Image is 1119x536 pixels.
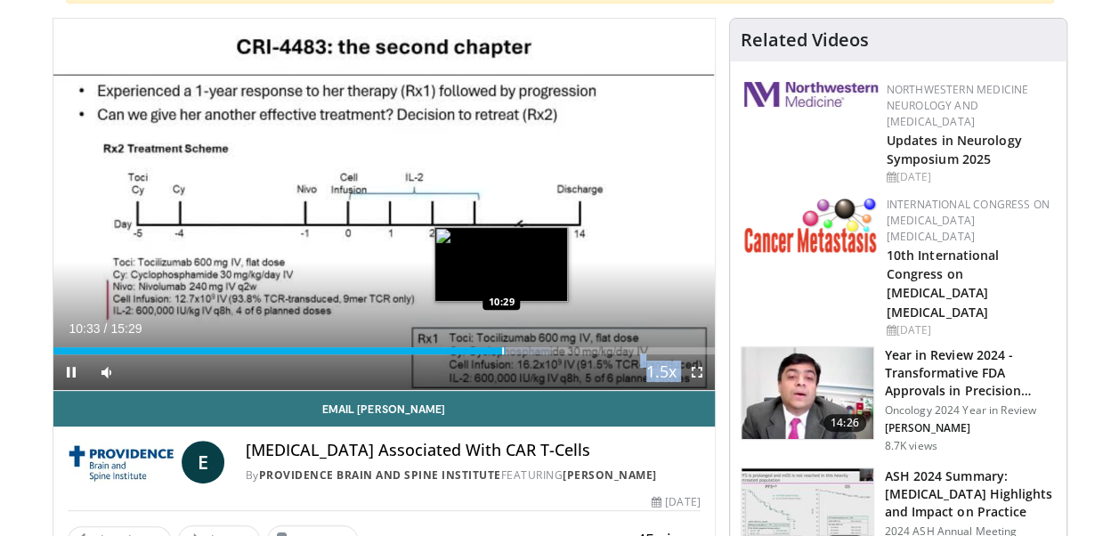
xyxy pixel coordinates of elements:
[741,29,869,51] h4: Related Videos
[434,227,568,302] img: image.jpeg
[885,403,1056,418] p: Oncology 2024 Year in Review
[246,467,701,483] div: By FEATURING
[69,321,101,336] span: 10:33
[68,441,174,483] img: Providence Brain and Spine Institute
[182,441,224,483] a: E
[744,82,878,107] img: 2a462fb6-9365-492a-ac79-3166a6f924d8.png.150x105_q85_autocrop_double_scale_upscale_version-0.2.jpg
[887,169,1052,185] div: [DATE]
[887,132,1022,167] a: Updates in Neurology Symposium 2025
[679,354,715,390] button: Fullscreen
[885,467,1056,521] h3: ASH 2024 Summary: [MEDICAL_DATA] Highlights and Impact on Practice
[742,347,873,440] img: 22cacae0-80e8-46c7-b946-25cff5e656fa.150x105_q85_crop-smart_upscale.jpg
[110,321,142,336] span: 15:29
[885,421,1056,435] p: [PERSON_NAME]
[53,391,715,426] a: Email [PERSON_NAME]
[53,347,715,354] div: Progress Bar
[823,414,866,432] span: 14:26
[744,197,878,253] img: 6ff8bc22-9509-4454-a4f8-ac79dd3b8976.png.150x105_q85_autocrop_double_scale_upscale_version-0.2.png
[652,494,700,510] div: [DATE]
[887,322,1052,338] div: [DATE]
[104,321,108,336] span: /
[53,19,715,391] video-js: Video Player
[53,354,89,390] button: Pause
[259,467,501,483] a: Providence Brain and Spine Institute
[246,441,701,460] h4: [MEDICAL_DATA] Associated With CAR T-Cells
[887,197,1050,244] a: International Congress on [MEDICAL_DATA] [MEDICAL_DATA]
[887,247,1000,320] a: 10th International Congress on [MEDICAL_DATA] [MEDICAL_DATA]
[563,467,657,483] a: [PERSON_NAME]
[885,346,1056,400] h3: Year in Review 2024 - Transformative FDA Approvals in Precision Onco…
[741,346,1056,453] a: 14:26 Year in Review 2024 - Transformative FDA Approvals in Precision Onco… Oncology 2024 Year in...
[89,354,125,390] button: Mute
[887,82,1029,129] a: Northwestern Medicine Neurology and [MEDICAL_DATA]
[644,354,679,390] button: Playback Rate
[885,439,937,453] p: 8.7K views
